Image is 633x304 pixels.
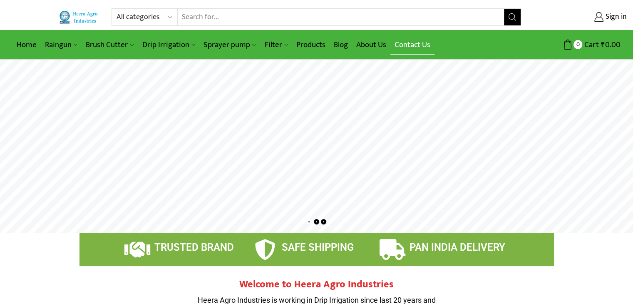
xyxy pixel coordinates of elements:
a: Contact Us [390,35,434,55]
span: ₹ [601,38,605,51]
span: PAN INDIA DELIVERY [410,242,505,253]
a: Home [12,35,41,55]
input: Search for... [178,9,504,25]
span: SAFE SHIPPING [282,242,354,253]
a: Sprayer pump [199,35,260,55]
a: Products [292,35,330,55]
a: About Us [352,35,390,55]
a: Sign in [534,10,627,25]
a: Raingun [41,35,82,55]
a: Filter [261,35,292,55]
a: Brush Cutter [82,35,138,55]
button: Search button [504,9,521,25]
a: Drip Irrigation [138,35,199,55]
span: 0 [573,40,582,49]
span: Cart [582,39,599,50]
span: TRUSTED BRAND [154,242,234,253]
h2: Welcome to Heera Agro Industries [192,279,442,291]
a: Blog [330,35,352,55]
span: Sign in [603,12,627,22]
a: 0 Cart ₹0.00 [529,37,621,52]
bdi: 0.00 [601,38,621,51]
